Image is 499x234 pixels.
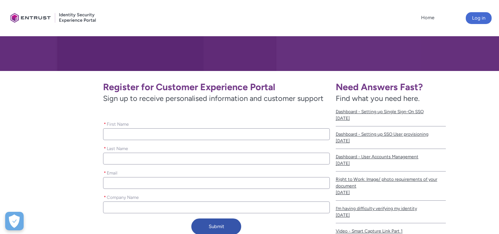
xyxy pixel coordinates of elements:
lightning-formatted-date-time: [DATE] [336,116,350,121]
abbr: required [104,146,106,151]
abbr: required [104,195,106,200]
h1: Register for Customer Experience Portal [103,81,330,93]
lightning-formatted-date-time: [DATE] [336,138,350,143]
abbr: required [104,122,106,127]
span: Dashboard - User Accounts Management [336,153,446,160]
span: Right to Work: Image/ photo requirements of your document [336,176,446,189]
a: I’m having difficulty verifying my identity[DATE] [336,201,446,223]
lightning-formatted-date-time: [DATE] [336,190,350,195]
div: Preferencias de cookies [5,212,24,230]
label: Email [103,168,120,176]
span: Sign up to receive personalised information and customer support [103,93,330,104]
label: Last Name [103,144,131,152]
label: Company Name [103,193,142,201]
a: Dashboard - User Accounts Management[DATE] [336,149,446,172]
a: Right to Work: Image/ photo requirements of your document[DATE] [336,172,446,201]
label: First Name [103,119,132,128]
lightning-formatted-date-time: [DATE] [336,213,350,218]
a: Dashboard - Setting up Single Sign-On SSO[DATE] [336,104,446,126]
a: Dashboard - Setting up SSO User provisioning[DATE] [336,126,446,149]
h1: Need Answers Fast? [336,81,446,93]
span: I’m having difficulty verifying my identity [336,205,446,212]
button: Log in [466,12,492,24]
button: Abrir preferencias [5,212,24,230]
abbr: required [104,170,106,176]
span: Dashboard - Setting up SSO User provisioning [336,131,446,138]
span: Find what you need here. [336,94,420,103]
span: Dashboard - Setting up Single Sign-On SSO [336,108,446,115]
lightning-formatted-date-time: [DATE] [336,161,350,166]
a: Home [419,12,436,23]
